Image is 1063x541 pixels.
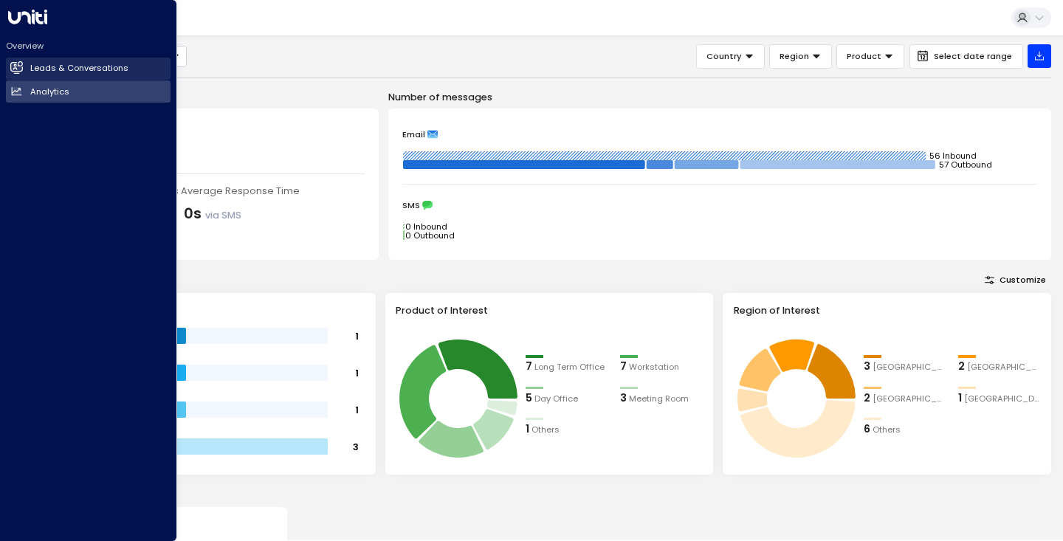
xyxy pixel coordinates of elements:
h3: Product of Interest [396,303,703,317]
span: Day Office [534,393,578,405]
span: London [873,361,946,373]
span: Meeting Room [629,393,689,405]
div: 7Workstation [620,359,703,375]
div: 2 [864,390,870,407]
h2: Analytics [30,86,69,98]
button: Customize [980,272,1051,288]
a: Analytics [6,80,171,103]
div: 7 [526,359,532,375]
tspan: 0 Outbound [405,230,455,241]
span: Leiden [967,361,1041,373]
div: 3 [620,390,627,407]
div: 7Long Term Office [526,359,608,375]
div: 6 [864,421,870,438]
div: 6Others [864,421,946,438]
button: Region [769,44,832,69]
div: 3 [864,359,870,375]
tspan: 1 [355,403,359,416]
div: 1 [958,390,962,407]
span: Product [847,49,881,63]
button: Country [696,44,765,69]
div: 2Barcelona [864,390,946,407]
span: Others [531,424,560,436]
div: SMS [402,200,1037,210]
div: 3Meeting Room [620,390,703,407]
h3: Region of Interest [734,303,1041,317]
span: Workstation [629,361,679,373]
button: Select date range [909,44,1023,69]
div: 2 [958,359,965,375]
h3: Range of Team Size [58,303,365,317]
span: Region [780,49,809,63]
h2: Leads & Conversations [30,62,128,75]
div: 7 [620,359,627,375]
span: Email [402,129,425,139]
span: via SMS [205,209,241,221]
a: Leads & Conversations [6,58,171,80]
tspan: 56 Inbound [929,150,977,162]
div: 1Others [526,421,608,438]
span: Country [706,49,742,63]
div: 5Day Office [526,390,608,407]
span: Select date range [934,52,1012,61]
div: Number of Inquiries [61,123,365,137]
span: Barcelona [873,393,946,405]
h2: Overview [6,40,171,52]
span: Others [873,424,901,436]
tspan: 1 [355,366,359,379]
tspan: 57 Outbound [939,159,992,170]
tspan: 0 Inbound [405,221,447,232]
button: Product [836,44,904,69]
span: Long Term Office [534,361,605,373]
div: 0s [184,204,241,225]
p: Engagement Metrics [47,90,379,104]
tspan: 1 [355,329,359,342]
p: Conversion Metrics [47,486,1051,500]
div: Sales concierge agent's Average Response Time [61,184,365,198]
tspan: 3 [353,440,359,452]
div: 3London [864,359,946,375]
span: Manchester [964,393,1041,405]
div: 5 [526,390,532,407]
div: 1 [526,421,529,438]
div: 2Leiden [958,359,1041,375]
p: Number of messages [388,90,1051,104]
div: 1Manchester [958,390,1041,407]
